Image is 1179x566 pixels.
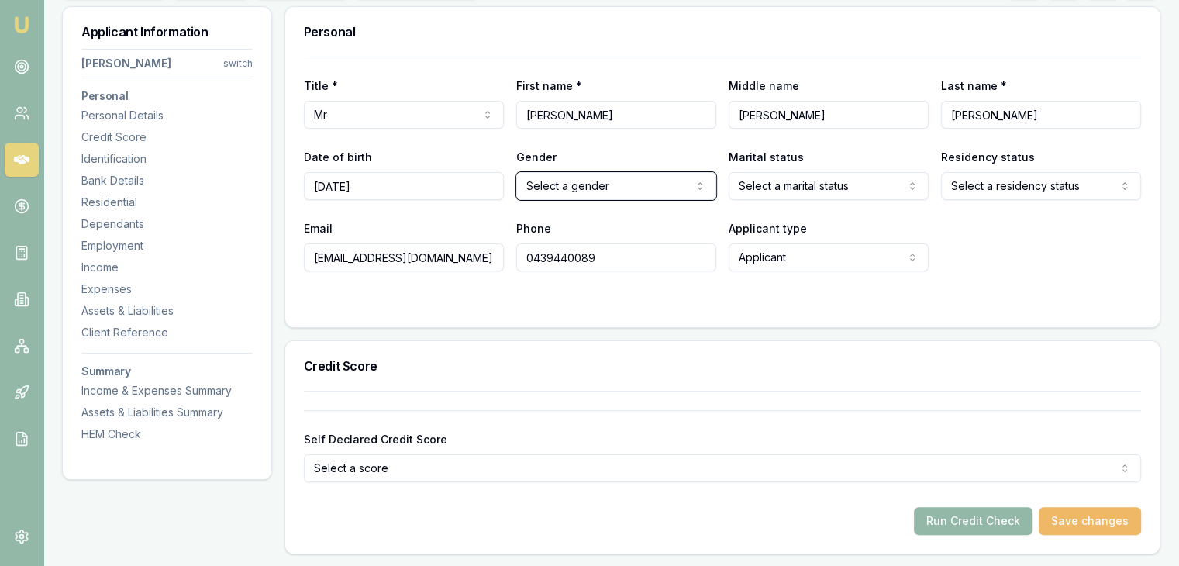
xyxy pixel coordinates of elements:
[81,238,253,254] div: Employment
[304,172,504,200] input: DD/MM/YYYY
[729,79,799,92] label: Middle name
[304,360,1141,372] h3: Credit Score
[914,507,1032,535] button: Run Credit Check
[304,26,1141,38] h3: Personal
[81,216,253,232] div: Dependants
[81,366,253,377] h3: Summary
[304,150,372,164] label: Date of birth
[941,150,1035,164] label: Residency status
[81,173,253,188] div: Bank Details
[81,260,253,275] div: Income
[516,150,557,164] label: Gender
[81,91,253,102] h3: Personal
[81,281,253,297] div: Expenses
[941,79,1007,92] label: Last name *
[81,151,253,167] div: Identification
[516,243,716,271] input: 0431 234 567
[304,433,447,446] label: Self Declared Credit Score
[81,405,253,420] div: Assets & Liabilities Summary
[81,383,253,399] div: Income & Expenses Summary
[81,195,253,210] div: Residential
[81,325,253,340] div: Client Reference
[81,56,171,71] div: [PERSON_NAME]
[304,222,333,235] label: Email
[81,108,253,123] div: Personal Details
[81,426,253,442] div: HEM Check
[223,57,253,70] div: switch
[81,303,253,319] div: Assets & Liabilities
[1039,507,1141,535] button: Save changes
[729,150,804,164] label: Marital status
[81,26,253,38] h3: Applicant Information
[516,79,582,92] label: First name *
[12,16,31,34] img: emu-icon-u.png
[729,222,807,235] label: Applicant type
[516,222,551,235] label: Phone
[81,129,253,145] div: Credit Score
[304,79,338,92] label: Title *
